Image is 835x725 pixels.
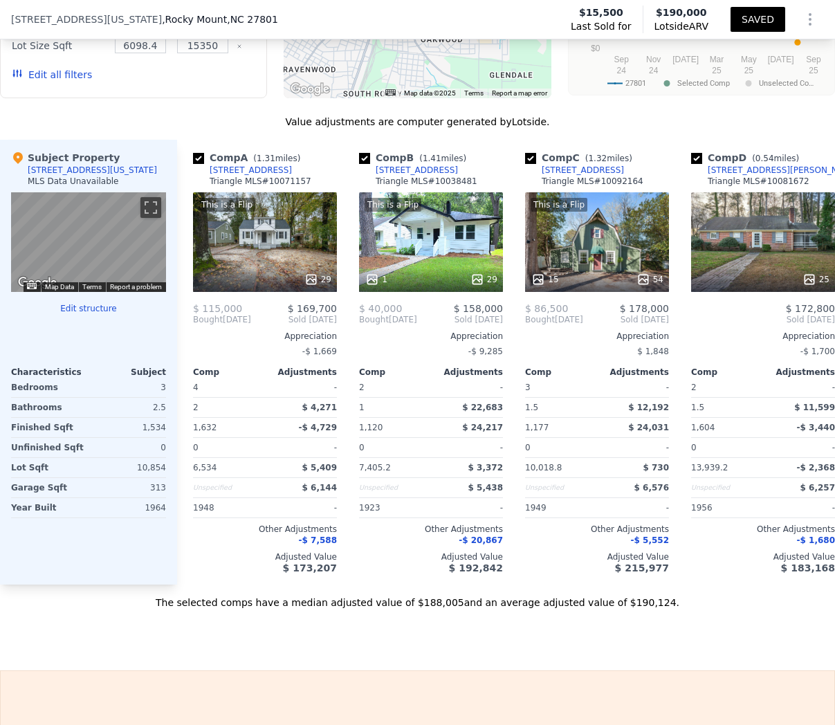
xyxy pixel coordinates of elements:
[462,423,503,432] span: $ 24,217
[531,273,558,286] div: 15
[691,314,835,325] span: Sold [DATE]
[731,7,785,32] button: SAVED
[89,367,166,378] div: Subject
[11,458,86,477] div: Lot Sqft
[265,367,337,378] div: Adjustments
[11,378,86,397] div: Bedrooms
[91,418,166,437] div: 1,534
[616,66,626,75] text: 24
[766,378,835,397] div: -
[193,314,251,325] div: [DATE]
[91,498,166,517] div: 1964
[268,498,337,517] div: -
[283,562,337,573] span: $ 173,207
[615,562,669,573] span: $ 215,977
[809,66,818,75] text: 25
[193,398,262,417] div: 2
[649,66,659,75] text: 24
[199,198,255,212] div: This is a Flip
[299,423,337,432] span: -$ 4,729
[525,383,531,392] span: 3
[251,314,337,325] span: Sold [DATE]
[365,198,421,212] div: This is a Flip
[359,398,428,417] div: 1
[193,551,337,562] div: Adjusted Value
[588,154,607,163] span: 1.32
[423,154,441,163] span: 1.41
[302,463,337,472] span: $ 5,409
[525,478,594,497] div: Unspecified
[691,398,760,417] div: 1.5
[454,303,503,314] span: $ 158,000
[468,483,503,493] span: $ 5,438
[741,55,757,64] text: May
[11,192,166,292] div: Street View
[712,66,722,75] text: 25
[11,303,166,314] button: Edit structure
[210,176,311,187] div: Triangle MLS # 10071157
[766,498,835,517] div: -
[302,483,337,493] span: $ 6,144
[91,478,166,497] div: 313
[462,403,503,412] span: $ 22,683
[193,478,262,497] div: Unspecified
[786,303,835,314] span: $ 172,800
[583,314,669,325] span: Sold [DATE]
[359,423,383,432] span: 1,120
[193,383,199,392] span: 4
[193,165,292,176] a: [STREET_ADDRESS]
[525,551,669,562] div: Adjusted Value
[385,89,395,95] button: Keyboard shortcuts
[82,283,102,291] a: Terms (opens in new tab)
[11,438,86,457] div: Unfinished Sqft
[268,378,337,397] div: -
[766,438,835,457] div: -
[449,562,503,573] span: $ 192,842
[636,273,663,286] div: 54
[210,165,292,176] div: [STREET_ADDRESS]
[525,367,597,378] div: Comp
[359,551,503,562] div: Adjusted Value
[580,154,638,163] span: ( miles)
[542,165,624,176] div: [STREET_ADDRESS]
[434,438,503,457] div: -
[359,151,472,165] div: Comp B
[193,498,262,517] div: 1948
[691,151,805,165] div: Comp D
[631,535,669,545] span: -$ 5,552
[468,463,503,472] span: $ 3,372
[28,176,119,187] div: MLS Data Unavailable
[797,535,835,545] span: -$ 1,680
[470,273,497,286] div: 29
[11,478,86,497] div: Garage Sqft
[464,89,484,97] a: Terms (opens in new tab)
[691,423,715,432] span: 1,604
[12,68,92,82] button: Edit all filters
[359,478,428,497] div: Unspecified
[11,12,162,26] span: [STREET_ADDRESS][US_STATE]
[359,443,365,452] span: 0
[91,438,166,457] div: 0
[359,524,503,535] div: Other Adjustments
[806,55,821,64] text: Sep
[193,443,199,452] span: 0
[525,463,562,472] span: 10,018.8
[797,423,835,432] span: -$ 3,440
[431,367,503,378] div: Adjustments
[643,463,669,472] span: $ 730
[625,79,646,88] text: 27801
[656,7,707,18] span: $190,000
[600,378,669,397] div: -
[359,331,503,342] div: Appreciation
[193,303,242,314] span: $ 115,000
[193,423,217,432] span: 1,632
[763,367,835,378] div: Adjustments
[531,198,587,212] div: This is a Flip
[414,154,472,163] span: ( miles)
[542,176,643,187] div: Triangle MLS # 10092164
[677,79,730,88] text: Selected Comp
[691,383,697,392] span: 2
[654,19,708,33] span: Lotside ARV
[11,151,120,165] div: Subject Property
[376,165,458,176] div: [STREET_ADDRESS]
